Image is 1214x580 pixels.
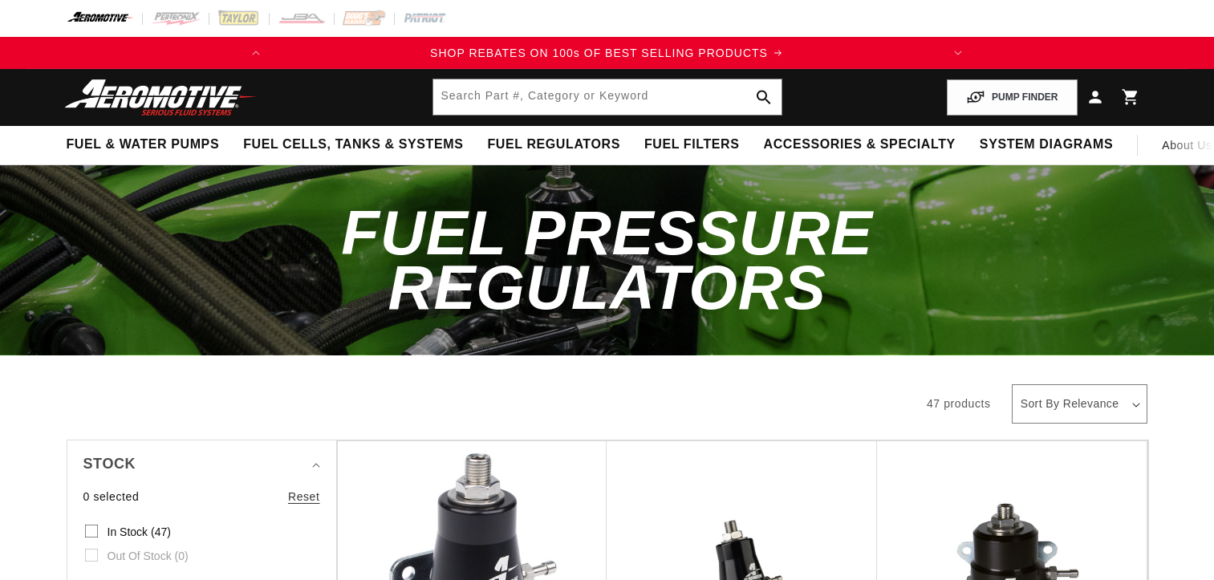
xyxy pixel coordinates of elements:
div: Announcement [272,44,941,62]
summary: Fuel Filters [632,126,752,164]
span: SHOP REBATES ON 100s OF BEST SELLING PRODUCTS [430,47,768,59]
summary: System Diagrams [968,126,1125,164]
span: About Us [1162,139,1212,152]
span: 0 selected [83,488,140,505]
summary: Fuel Regulators [475,126,631,164]
span: Fuel & Water Pumps [67,136,220,153]
a: SHOP REBATES ON 100s OF BEST SELLING PRODUCTS [272,44,941,62]
slideshow-component: Translation missing: en.sections.announcements.announcement_bar [26,37,1188,69]
summary: Fuel Cells, Tanks & Systems [231,126,475,164]
img: Aeromotive [60,79,261,116]
summary: Stock (0 selected) [83,440,320,488]
div: 1 of 2 [272,44,941,62]
span: Accessories & Specialty [764,136,956,153]
span: Out of stock (0) [108,549,189,563]
span: 47 products [927,397,991,410]
span: In stock (47) [108,525,171,539]
button: Translation missing: en.sections.announcements.next_announcement [942,37,974,69]
span: Fuel Regulators [487,136,619,153]
summary: Accessories & Specialty [752,126,968,164]
button: PUMP FINDER [947,79,1077,116]
span: Fuel Pressure Regulators [341,197,872,322]
input: Search by Part Number, Category or Keyword [433,79,782,115]
summary: Fuel & Water Pumps [55,126,232,164]
span: Stock [83,452,136,476]
button: search button [746,79,782,115]
a: Reset [288,488,320,505]
span: Fuel Filters [644,136,740,153]
span: System Diagrams [980,136,1113,153]
button: Translation missing: en.sections.announcements.previous_announcement [240,37,272,69]
span: Fuel Cells, Tanks & Systems [243,136,463,153]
